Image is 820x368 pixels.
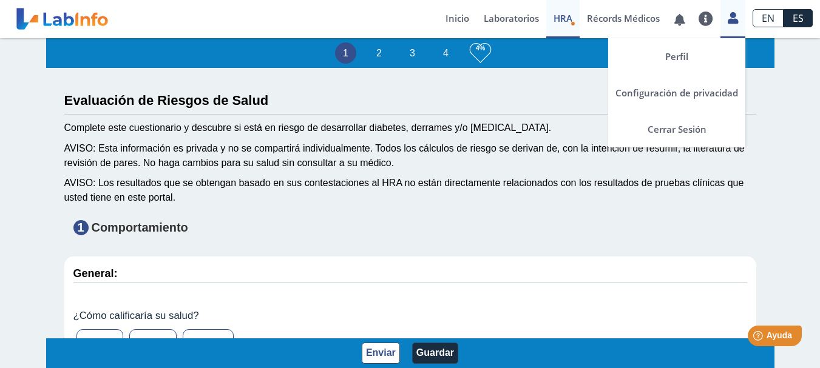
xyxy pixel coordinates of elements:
[92,221,188,234] strong: Comportamiento
[402,42,423,64] li: 3
[183,329,234,361] label: Mejor
[712,321,807,355] iframe: Help widget launcher
[64,93,756,108] h3: Evaluación de Riesgos de Salud
[368,42,390,64] li: 2
[412,343,458,364] button: Guardar
[64,121,756,135] div: Complete este cuestionario y descubre si está en riesgo de desarrollar diabetes, derrames y/o [ME...
[335,42,356,64] li: 1
[470,41,491,56] h3: 4%
[554,12,572,24] span: HRA
[64,176,756,205] div: AVISO: Los resultados que se obtengan basado en sus contestaciones al HRA no están directamente r...
[73,310,747,322] label: ¿Cómo calificaría su salud?
[608,111,745,147] a: Cerrar Sesión
[753,9,784,27] a: EN
[362,343,400,364] button: Enviar
[435,42,456,64] li: 4
[73,220,89,235] span: 1
[608,75,745,111] a: Configuración de privacidad
[73,267,118,279] strong: General:
[129,329,177,361] label: Igual
[608,38,745,75] a: Perfil
[784,9,813,27] a: ES
[76,329,123,361] label: Peor
[64,141,756,170] div: AVISO: Esta información es privada y no se compartirá individualmente. Todos los cálculos de ries...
